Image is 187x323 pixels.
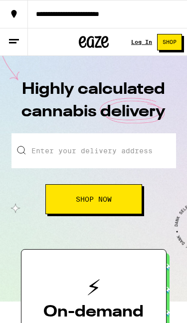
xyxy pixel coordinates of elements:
[45,184,142,214] button: Shop Now
[19,78,169,133] h1: Highly calculated cannabis delivery
[131,39,152,45] div: Log In
[11,133,176,168] input: Enter your delivery address
[76,196,112,203] span: Shop Now
[157,34,182,50] button: Shop
[163,39,177,45] span: Shop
